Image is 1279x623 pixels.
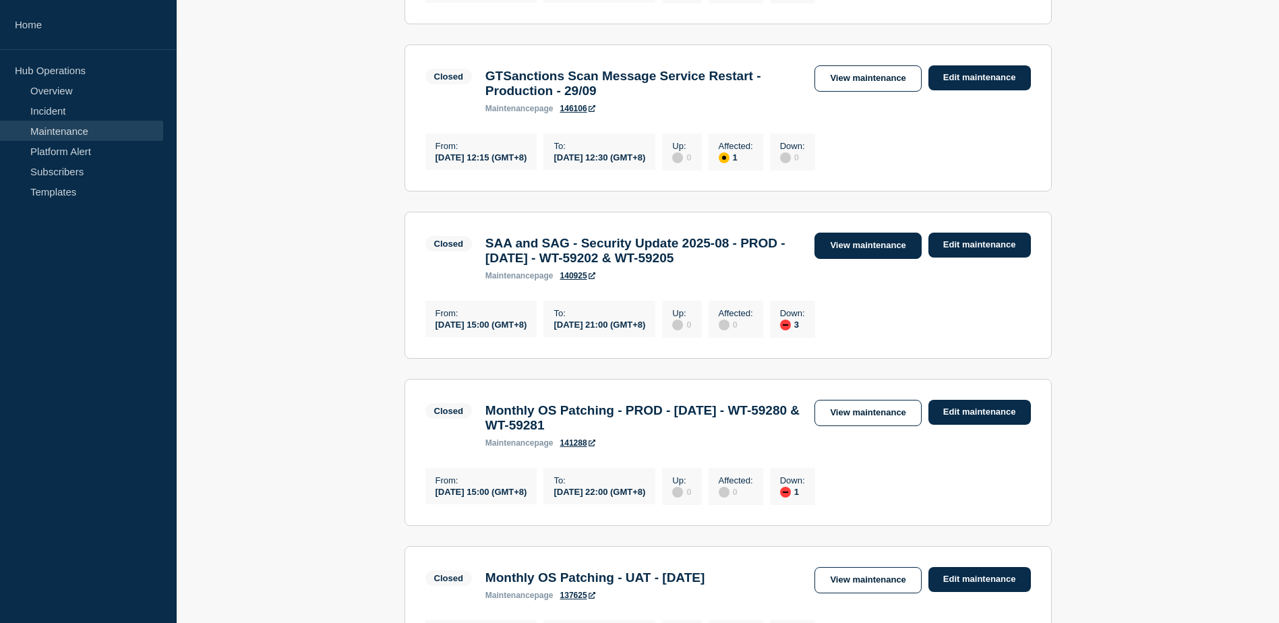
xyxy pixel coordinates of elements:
div: disabled [672,320,683,330]
p: Up : [672,475,691,485]
h3: Monthly OS Patching - UAT - [DATE] [485,570,705,585]
div: 0 [672,318,691,330]
a: 141288 [560,438,595,448]
p: From : [436,308,527,318]
div: disabled [672,487,683,498]
p: page [485,438,554,448]
p: To : [554,308,645,318]
div: down [780,487,791,498]
p: page [485,104,554,113]
p: Up : [672,308,691,318]
div: disabled [672,152,683,163]
p: page [485,271,554,280]
div: disabled [719,487,730,498]
a: View maintenance [814,567,921,593]
div: [DATE] 15:00 (GMT+8) [436,485,527,497]
span: maintenance [485,104,535,113]
div: Closed [434,71,463,82]
span: maintenance [485,591,535,600]
div: 3 [780,318,805,330]
p: To : [554,141,645,151]
div: 0 [672,485,691,498]
h3: SAA and SAG - Security Update 2025-08 - PROD - [DATE] - WT-59202 & WT-59205 [485,236,802,266]
div: 0 [719,485,753,498]
div: 0 [719,318,753,330]
a: 140925 [560,271,595,280]
div: Closed [434,239,463,249]
a: Edit maintenance [928,400,1031,425]
div: affected [719,152,730,163]
div: Closed [434,573,463,583]
div: [DATE] 12:30 (GMT+8) [554,151,645,162]
div: [DATE] 12:15 (GMT+8) [436,151,527,162]
p: Up : [672,141,691,151]
div: 1 [780,485,805,498]
span: maintenance [485,271,535,280]
a: Edit maintenance [928,65,1031,90]
p: Affected : [719,308,753,318]
div: 0 [672,151,691,163]
p: Down : [780,475,805,485]
div: disabled [719,320,730,330]
p: Down : [780,141,805,151]
a: 146106 [560,104,595,113]
div: down [780,320,791,330]
p: To : [554,475,645,485]
a: Edit maintenance [928,233,1031,258]
a: 137625 [560,591,595,600]
p: From : [436,475,527,485]
div: [DATE] 21:00 (GMT+8) [554,318,645,330]
h3: GTSanctions Scan Message Service Restart - Production - 29/09 [485,69,802,98]
div: 1 [719,151,753,163]
a: View maintenance [814,400,921,426]
a: Edit maintenance [928,567,1031,592]
div: Closed [434,406,463,416]
p: Affected : [719,141,753,151]
p: page [485,591,554,600]
a: View maintenance [814,65,921,92]
div: 0 [780,151,805,163]
p: Affected : [719,475,753,485]
div: [DATE] 15:00 (GMT+8) [436,318,527,330]
h3: Monthly OS Patching - PROD - [DATE] - WT-59280 & WT-59281 [485,403,802,433]
div: disabled [780,152,791,163]
p: Down : [780,308,805,318]
a: View maintenance [814,233,921,259]
div: [DATE] 22:00 (GMT+8) [554,485,645,497]
p: From : [436,141,527,151]
span: maintenance [485,438,535,448]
